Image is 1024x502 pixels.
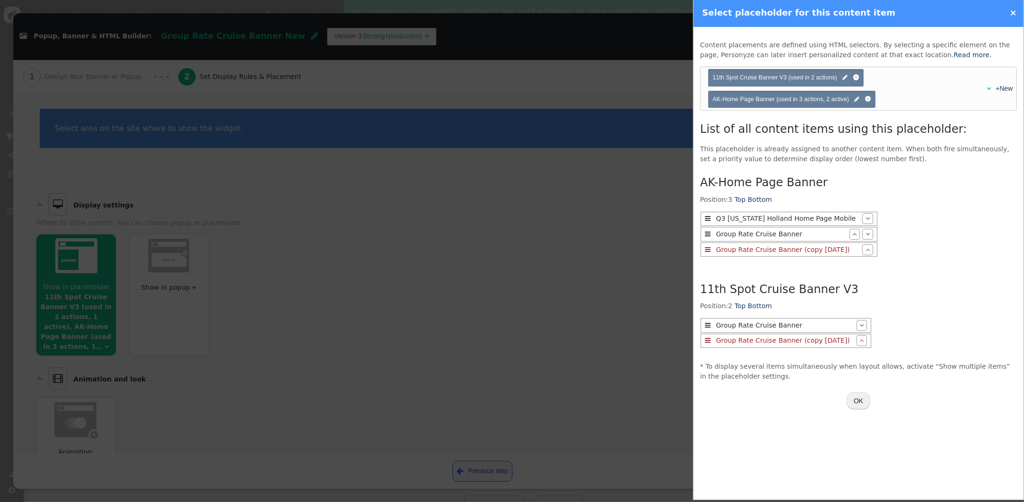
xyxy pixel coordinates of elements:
h3: AK-Home Page Banner [700,174,878,191]
span: AK-Home Page Banner (used in 3 actions, 2 active) [712,96,849,103]
a: Bottom [748,196,772,203]
h3: List of all content items using this placeholder: [700,121,1017,138]
span:  [852,231,857,237]
a: +New [996,85,1013,92]
div: Group Rate Cruise Banner (copy [DATE]) [713,336,857,346]
button: OK [847,392,870,409]
span:  [859,337,864,344]
div: Group Rate Cruise Banner (copy [DATE]) [713,245,862,255]
span:  [842,73,848,82]
div: Q3 [US_STATE] Holland Home Page Mobile [713,214,862,224]
span: 3 [728,196,732,203]
a: Top [735,302,746,310]
div: Position: [700,195,878,264]
p: This placeholder is already assigned to another content item. When both fire simultaneously, set ... [700,144,1017,164]
p: * To display several items simultaneously when layout allows, activate “Show multiple items” in t... [700,362,1017,381]
a: Read more. [954,51,991,59]
span:  [987,85,991,92]
a: Bottom [748,302,772,310]
div: Group Rate Cruise Banner [713,320,857,330]
div: Group Rate Cruise Banner [713,229,850,239]
span:  [866,246,870,253]
span: 2 [728,302,732,310]
span:  [705,337,711,344]
span:  [854,95,859,104]
h3: 11th Spot Cruise Banner V3 [700,281,872,298]
span:  [866,215,870,222]
p: Content placements are defined using HTML selectors. By selecting a specific element on the page,... [700,40,1017,60]
span:  [705,231,711,237]
span:  [705,322,711,329]
span:  [866,231,870,237]
span:  [705,246,711,253]
span: 11th Spot Cruise Banner V3 (used in 2 actions) [712,74,837,81]
span:  [859,322,864,329]
span:  [705,215,711,222]
a: Top [735,196,746,203]
a: × [1010,8,1017,17]
div: Position: [700,301,872,355]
